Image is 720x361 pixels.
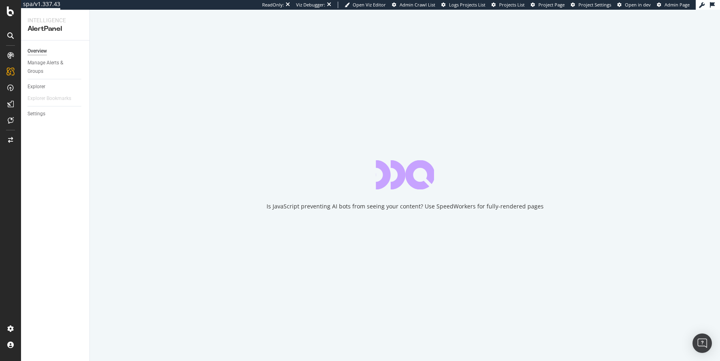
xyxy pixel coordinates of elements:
[28,83,84,91] a: Explorer
[449,2,485,8] span: Logs Projects List
[538,2,565,8] span: Project Page
[657,2,690,8] a: Admin Page
[345,2,386,8] a: Open Viz Editor
[400,2,435,8] span: Admin Crawl List
[267,202,544,210] div: Is JavaScript preventing AI bots from seeing your content? Use SpeedWorkers for fully-rendered pages
[28,24,83,34] div: AlertPanel
[28,16,83,24] div: Intelligence
[441,2,485,8] a: Logs Projects List
[28,94,71,103] div: Explorer Bookmarks
[692,333,712,353] div: Open Intercom Messenger
[578,2,611,8] span: Project Settings
[531,2,565,8] a: Project Page
[499,2,525,8] span: Projects List
[28,83,45,91] div: Explorer
[376,160,434,189] div: animation
[491,2,525,8] a: Projects List
[296,2,325,8] div: Viz Debugger:
[617,2,651,8] a: Open in dev
[28,59,76,76] div: Manage Alerts & Groups
[262,2,284,8] div: ReadOnly:
[392,2,435,8] a: Admin Crawl List
[28,47,84,55] a: Overview
[353,2,386,8] span: Open Viz Editor
[28,110,45,118] div: Settings
[28,47,47,55] div: Overview
[28,94,79,103] a: Explorer Bookmarks
[28,59,84,76] a: Manage Alerts & Groups
[625,2,651,8] span: Open in dev
[28,110,84,118] a: Settings
[665,2,690,8] span: Admin Page
[571,2,611,8] a: Project Settings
